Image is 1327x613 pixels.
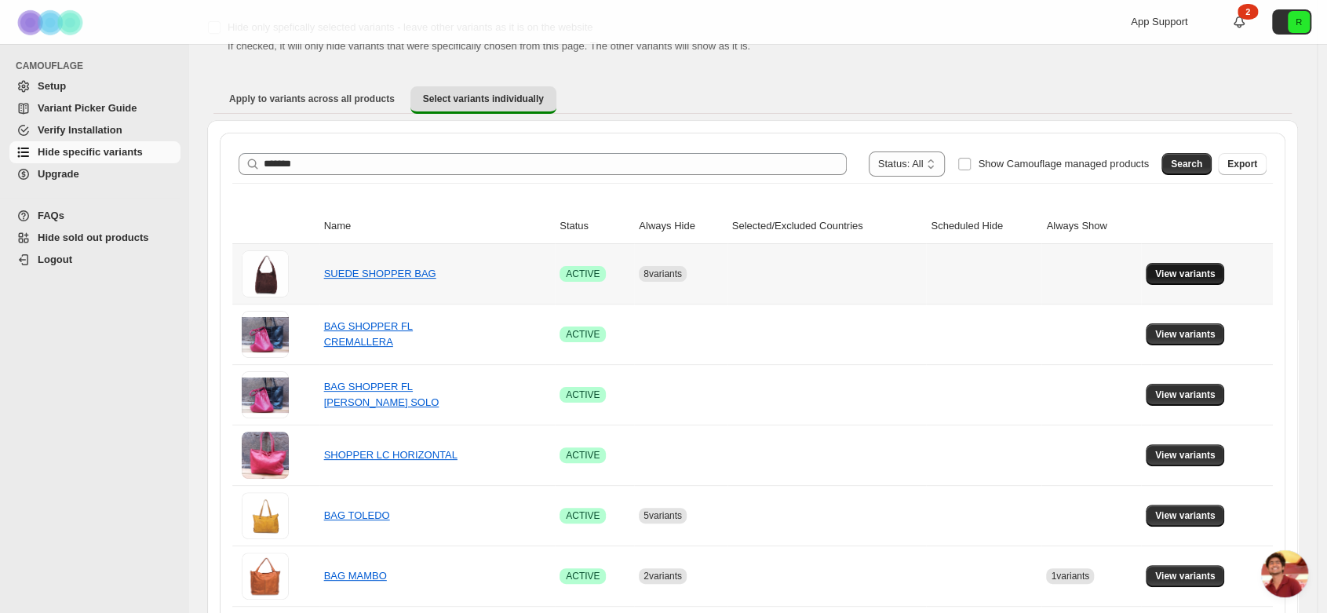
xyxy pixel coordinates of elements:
button: View variants [1146,263,1225,285]
span: Upgrade [38,168,79,180]
span: CAMOUFLAGE [16,60,180,72]
a: 2 [1231,14,1247,30]
a: SUEDE SHOPPER BAG [324,268,436,279]
a: BAG SHOPPER FL [PERSON_NAME] SOLO [324,381,439,408]
span: 1 variants [1051,571,1089,582]
th: Selected/Excluded Countries [727,209,927,244]
span: ACTIVE [566,449,600,462]
th: Name [319,209,556,244]
span: View variants [1155,389,1216,401]
button: Select variants individually [410,86,556,114]
button: View variants [1146,323,1225,345]
span: Hide sold out products [38,232,149,243]
span: View variants [1155,328,1216,341]
a: Setup [9,75,180,97]
span: ACTIVE [566,389,600,401]
a: Upgrade [9,163,180,185]
button: Avatar with initials R [1272,9,1311,35]
img: SHOPPER LC HORIZONTAL [242,432,289,479]
span: View variants [1155,509,1216,522]
span: FAQs [38,210,64,221]
button: Apply to variants across all products [217,86,407,111]
span: Verify Installation [38,124,122,136]
a: Hide specific variants [9,141,180,163]
img: BAG MAMBO [242,553,289,600]
a: SHOPPER LC HORIZONTAL [324,449,458,461]
span: ACTIVE [566,328,600,341]
span: View variants [1155,449,1216,462]
img: SUEDE SHOPPER BAG [242,250,289,297]
span: If checked, it will only hide variants that were specifically chosen from this page. The other va... [228,40,750,52]
a: Logout [9,249,180,271]
span: Logout [38,254,72,265]
a: BAG SHOPPER FL CREMALLERA [324,320,413,348]
span: Avatar with initials R [1288,11,1310,33]
text: R [1296,17,1302,27]
span: 5 variants [643,510,682,521]
span: Setup [38,80,66,92]
a: Variant Picker Guide [9,97,180,119]
a: BAG TOLEDO [324,509,390,521]
div: 2 [1238,4,1258,20]
img: BAG TOLEDO [242,492,289,539]
th: Always Show [1041,209,1141,244]
span: ACTIVE [566,570,600,582]
span: Select variants individually [423,93,544,105]
a: Hide sold out products [9,227,180,249]
span: Apply to variants across all products [229,93,395,105]
img: Camouflage [13,1,91,44]
span: App Support [1131,16,1187,27]
button: View variants [1146,505,1225,527]
span: Show Camouflage managed products [978,158,1149,170]
a: BAG MAMBO [324,570,387,582]
span: ACTIVE [566,268,600,280]
button: Export [1218,153,1267,175]
a: Verify Installation [9,119,180,141]
span: View variants [1155,268,1216,280]
span: 8 variants [643,268,682,279]
span: Export [1227,158,1257,170]
button: View variants [1146,384,1225,406]
span: Hide specific variants [38,146,143,158]
span: Search [1171,158,1202,170]
span: Variant Picker Guide [38,102,137,114]
span: 2 variants [643,571,682,582]
th: Scheduled Hide [926,209,1041,244]
button: View variants [1146,565,1225,587]
a: Chat abierto [1261,550,1308,597]
span: ACTIVE [566,509,600,522]
th: Always Hide [634,209,727,244]
th: Status [555,209,634,244]
a: FAQs [9,205,180,227]
button: Search [1161,153,1212,175]
span: View variants [1155,570,1216,582]
button: View variants [1146,444,1225,466]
